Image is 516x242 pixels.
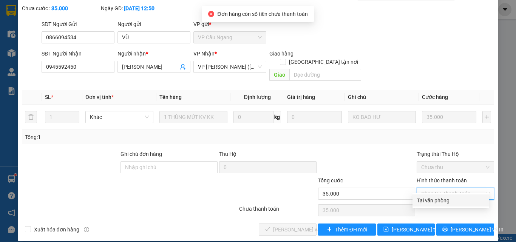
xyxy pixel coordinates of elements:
[3,15,82,29] span: VP [PERSON_NAME] ([GEOGRAPHIC_DATA]) -
[117,20,190,28] div: Người gửi
[392,225,452,234] span: [PERSON_NAME] thay đổi
[377,224,435,236] button: save[PERSON_NAME] thay đổi
[417,150,494,158] div: Trạng thái Thu Hộ
[208,11,214,17] span: close-circle
[198,32,262,43] span: VP Cầu Ngang
[289,69,361,81] input: Dọc đường
[22,4,99,12] div: Chưa cước :
[273,111,281,123] span: kg
[436,224,494,236] button: printer[PERSON_NAME] và In
[193,20,266,28] div: VP gửi
[383,227,389,233] span: save
[345,90,419,105] th: Ghi chú
[318,224,376,236] button: plusThêm ĐH mới
[287,111,341,123] input: 0
[286,58,361,66] span: [GEOGRAPHIC_DATA] tận nơi
[69,22,82,29] span: HÒA
[259,224,317,236] button: check[PERSON_NAME] và Giao hàng
[159,94,182,100] span: Tên hàng
[442,227,448,233] span: printer
[193,51,215,57] span: VP Nhận
[42,49,114,58] div: SĐT Người Nhận
[422,94,448,100] span: Cước hàng
[244,94,270,100] span: Định lượng
[20,49,57,56] span: K BAO HƯ BỂ
[287,94,315,100] span: Giá trị hàng
[451,225,504,234] span: [PERSON_NAME] và In
[45,94,51,100] span: SL
[335,225,367,234] span: Thêm ĐH mới
[25,111,37,123] button: delete
[21,32,73,40] span: VP Trà Vinh (Hàng)
[421,188,490,199] span: Chọn HT Thanh Toán
[85,94,114,100] span: Đơn vị tính
[121,151,162,157] label: Ghi chú đơn hàng
[348,111,416,123] input: Ghi Chú
[90,111,149,123] span: Khác
[159,111,227,123] input: VD: Bàn, Ghế
[3,49,57,56] span: GIAO:
[327,227,332,233] span: plus
[318,177,343,183] span: Tổng cước
[238,205,317,218] div: Chưa thanh toán
[417,196,485,205] div: Tại văn phòng
[25,4,88,11] strong: BIÊN NHẬN GỬI HÀNG
[124,5,154,11] b: [DATE] 12:50
[42,20,114,28] div: SĐT Người Gửi
[51,5,68,11] b: 35.000
[84,227,89,232] span: info-circle
[269,69,289,81] span: Giao
[422,111,476,123] input: 0
[219,151,236,157] span: Thu Hộ
[101,4,178,12] div: Ngày GD:
[421,162,490,173] span: Chưa thu
[40,41,56,48] span: THUY
[3,41,56,48] span: 0336801234 -
[180,64,186,70] span: user-add
[121,161,218,173] input: Ghi chú đơn hàng
[25,133,200,141] div: Tổng: 1
[482,111,491,123] button: plus
[217,11,307,17] span: Đơn hàng còn số tiền chưa thanh toán
[198,61,262,72] span: VP Trần Phú (Hàng)
[3,15,110,29] p: GỬI:
[269,51,294,57] span: Giao hàng
[3,32,110,40] p: NHẬN:
[417,177,467,183] label: Hình thức thanh toán
[31,225,82,234] span: Xuất hóa đơn hàng
[117,49,190,58] div: Người nhận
